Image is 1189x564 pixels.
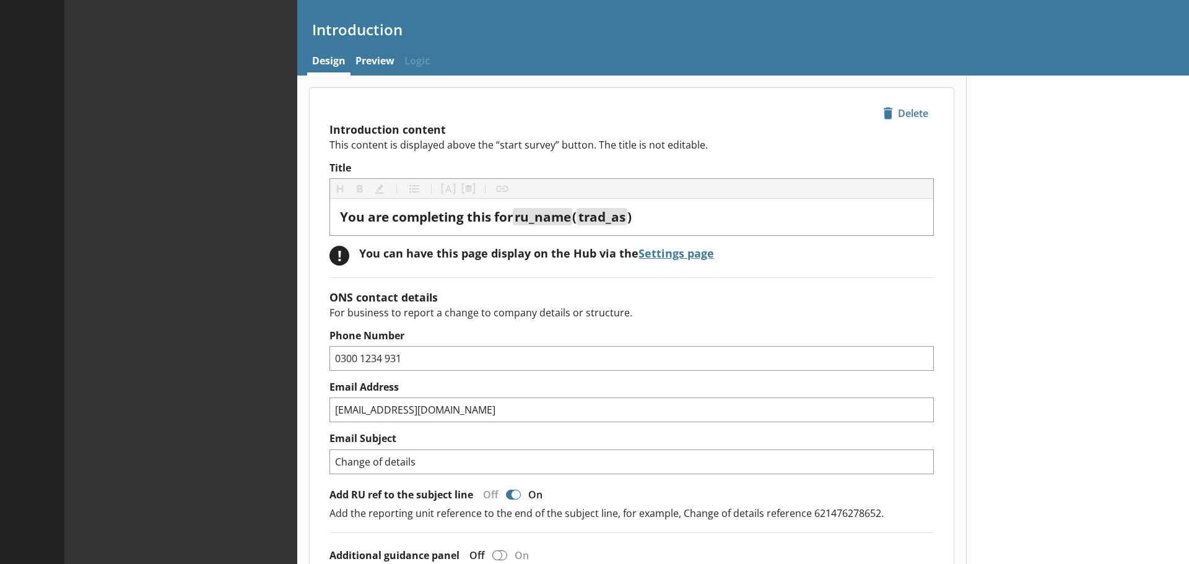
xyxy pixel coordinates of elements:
[329,246,349,266] div: !
[329,329,934,342] label: Phone Number
[459,549,490,562] div: Off
[638,246,714,261] a: Settings page
[340,209,923,225] div: Title
[510,549,539,562] div: On
[329,290,934,305] h2: ONS contact details
[329,306,934,319] p: For business to report a change to company details or structure.
[329,488,473,501] label: Add RU ref to the subject line
[473,488,503,501] div: Off
[572,208,577,225] span: (
[351,49,399,76] a: Preview
[399,49,435,76] span: Logic
[578,208,625,225] span: trad_as
[312,20,1174,39] h1: Introduction
[329,381,934,394] label: Email Address
[878,103,934,124] button: Delete
[359,246,714,261] div: You can have this page display on the Hub via the
[329,432,934,445] label: Email Subject
[878,103,933,123] span: Delete
[515,208,571,225] span: ru_name
[627,208,632,225] span: )
[329,506,934,520] p: Add the reporting unit reference to the end of the subject line, for example, Change of details r...
[340,208,513,225] span: You are completing this for
[329,138,934,152] p: This content is displayed above the “start survey” button. The title is not editable.
[523,488,552,501] div: On
[329,549,459,562] label: Additional guidance panel
[307,49,351,76] a: Design
[329,122,934,137] h2: Introduction content
[329,162,934,175] label: Title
